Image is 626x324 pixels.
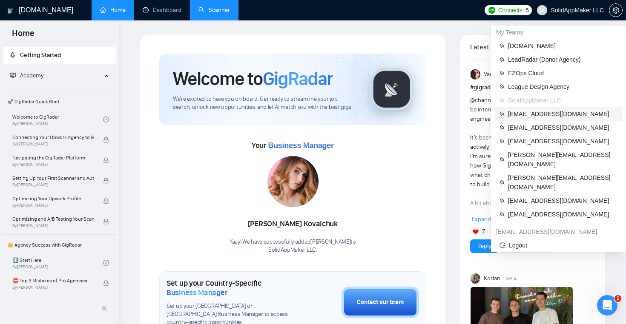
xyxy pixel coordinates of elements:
[500,84,505,89] span: team
[12,285,94,290] span: By [PERSON_NAME]
[5,27,41,45] span: Home
[263,67,333,90] span: GigRadar
[484,274,500,283] span: Korlan
[470,42,511,52] span: Latest Posts from the GigRadar Community
[488,7,495,14] img: upwork-logo.png
[471,273,481,284] img: Korlan
[506,275,517,282] span: [DATE]
[10,52,16,58] span: rocket
[370,68,413,111] img: gigradar-logo.png
[471,69,481,80] img: Vadym
[508,55,617,64] span: LeadRadar (Donor Agency)
[498,6,524,15] span: Connects:
[500,43,505,48] span: team
[103,117,109,122] span: check-circle
[173,67,333,90] h1: Welcome to
[252,141,334,150] span: Your
[103,219,109,225] span: lock
[12,162,94,167] span: By [PERSON_NAME]
[508,96,617,105] span: SolidAppMaker LLC
[508,196,617,205] span: [EMAIL_ADDRESS][DOMAIN_NAME]
[508,109,617,119] span: [EMAIL_ADDRESS][DOMAIN_NAME]
[491,225,626,239] div: sviatoslav@gigradar.io
[100,6,126,14] a: homeHome
[12,182,94,188] span: By [PERSON_NAME]
[230,238,356,254] div: Yaay! We have successfully added [PERSON_NAME] to
[103,137,109,143] span: lock
[103,260,109,266] span: check-circle
[230,246,356,254] p: SolidAppMaker LLC .
[508,41,617,51] span: [DOMAIN_NAME]
[500,198,505,203] span: team
[500,157,505,162] span: team
[525,6,529,15] span: 5
[12,276,94,285] span: ⛔ Top 3 Mistakes of Pro Agencies
[103,198,109,204] span: lock
[500,180,505,185] span: team
[12,194,94,203] span: Optimizing Your Upwork Profile
[103,280,109,286] span: lock
[12,133,94,142] span: Connecting Your Upwork Agency to GigRadar
[500,71,505,76] span: team
[12,253,103,272] a: 1️⃣ Start HereBy[PERSON_NAME]
[20,51,61,59] span: Getting Started
[609,7,623,14] a: setting
[477,242,491,251] a: Reply
[470,83,595,92] h1: # gigradar-hub
[12,174,94,182] span: Setting Up Your First Scanner and Auto-Bidder
[500,57,505,62] span: team
[508,68,617,78] span: EZOps Cloud
[500,212,505,217] span: team
[167,288,227,297] span: Business Manager
[615,295,621,302] span: 1
[7,4,13,17] img: logo
[173,95,356,111] span: We're excited to have you on board. Get ready to streamline your job search, unlock new opportuni...
[167,279,299,297] h1: Set up your Country-Specific
[500,241,617,250] span: Logout
[470,239,498,253] button: Reply
[101,304,110,313] span: double-left
[508,136,617,146] span: [EMAIL_ADDRESS][DOMAIN_NAME]
[4,93,115,110] span: 🚀 GigRadar Quick Start
[20,72,43,79] span: Academy
[12,142,94,147] span: By [PERSON_NAME]
[12,110,103,129] a: Welcome to GigRadarBy[PERSON_NAME]
[198,6,230,14] a: searchScanner
[342,287,419,318] button: Contact our team
[357,298,404,307] div: Contact our team
[500,242,505,248] span: logout
[482,227,485,236] span: 7
[508,150,617,169] span: [PERSON_NAME][EMAIL_ADDRESS][DOMAIN_NAME]
[103,157,109,163] span: lock
[508,82,617,91] span: League Design Agency
[10,72,43,79] span: Academy
[143,6,181,14] a: dashboardDashboard
[3,47,116,64] li: Getting Started
[103,178,109,184] span: lock
[597,295,617,315] iframe: Intercom live chat
[12,223,94,228] span: By [PERSON_NAME]
[508,173,617,192] span: [PERSON_NAME][EMAIL_ADDRESS][DOMAIN_NAME]
[609,3,623,17] button: setting
[12,203,94,208] span: By [PERSON_NAME]
[4,236,115,253] span: 👑 Agency Success with GigRadar
[484,70,501,79] span: Vadym
[500,125,505,130] span: team
[472,216,491,223] span: Expand
[500,139,505,144] span: team
[12,215,94,223] span: Optimizing and A/B Testing Your Scanner for Better Results
[500,111,505,117] span: team
[12,153,94,162] span: Navigating the GigRadar Platform
[508,123,617,132] span: [EMAIL_ADDRESS][DOMAIN_NAME]
[500,98,505,103] span: team
[508,210,617,219] span: [EMAIL_ADDRESS][DOMAIN_NAME]
[539,7,545,13] span: user
[470,97,495,104] span: @channel
[268,141,333,150] span: Business Manager
[10,72,16,78] span: fund-projection-screen
[230,217,356,231] div: [PERSON_NAME] Kovalchuk
[267,156,319,207] img: 1687099246440-5.jpg
[491,26,626,39] div: My Teams
[473,229,479,235] img: ❤️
